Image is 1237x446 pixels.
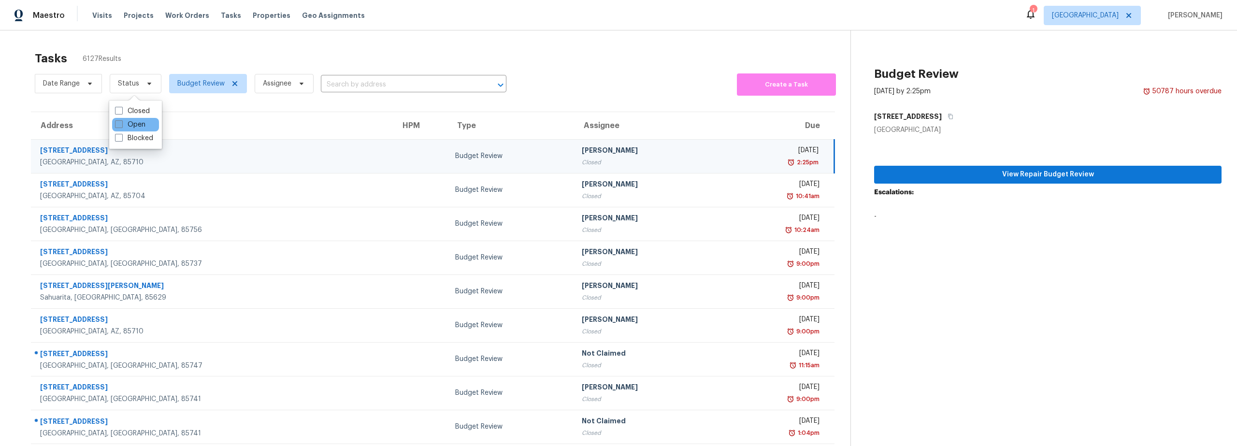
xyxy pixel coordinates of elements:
[40,179,385,191] div: [STREET_ADDRESS]
[874,166,1222,184] button: View Repair Budget Review
[742,79,831,90] span: Create a Task
[582,293,711,302] div: Closed
[321,77,479,92] input: Search by address
[726,247,819,259] div: [DATE]
[582,416,711,428] div: Not Claimed
[40,145,385,158] div: [STREET_ADDRESS]
[115,133,153,143] label: Blocked
[1164,11,1223,20] span: [PERSON_NAME]
[582,179,711,191] div: [PERSON_NAME]
[40,225,385,235] div: [GEOGRAPHIC_DATA], [GEOGRAPHIC_DATA], 85756
[582,327,711,336] div: Closed
[582,191,711,201] div: Closed
[787,259,794,269] img: Overdue Alarm Icon
[874,69,959,79] h2: Budget Review
[874,212,1222,221] p: -
[455,287,566,296] div: Budget Review
[726,315,819,327] div: [DATE]
[795,158,819,167] div: 2:25pm
[177,79,225,88] span: Budget Review
[794,259,820,269] div: 9:00pm
[787,327,794,336] img: Overdue Alarm Icon
[582,259,711,269] div: Closed
[40,158,385,167] div: [GEOGRAPHIC_DATA], AZ, 85710
[582,247,711,259] div: [PERSON_NAME]
[874,86,931,96] div: [DATE] by 2:25pm
[221,12,241,19] span: Tasks
[582,213,711,225] div: [PERSON_NAME]
[118,79,139,88] span: Status
[455,253,566,262] div: Budget Review
[792,225,820,235] div: 10:24am
[115,120,145,129] label: Open
[787,394,794,404] img: Overdue Alarm Icon
[582,348,711,360] div: Not Claimed
[787,293,794,302] img: Overdue Alarm Icon
[874,125,1222,135] div: [GEOGRAPHIC_DATA]
[874,189,914,196] b: Escalations:
[455,185,566,195] div: Budget Review
[874,112,942,121] h5: [STREET_ADDRESS]
[40,315,385,327] div: [STREET_ADDRESS]
[40,293,385,302] div: Sahuarita, [GEOGRAPHIC_DATA], 85629
[40,213,385,225] div: [STREET_ADDRESS]
[455,388,566,398] div: Budget Review
[165,11,209,20] span: Work Orders
[455,354,566,364] div: Budget Review
[1143,86,1151,96] img: Overdue Alarm Icon
[33,11,65,20] span: Maestro
[40,259,385,269] div: [GEOGRAPHIC_DATA], [GEOGRAPHIC_DATA], 85737
[797,360,820,370] div: 11:15am
[92,11,112,20] span: Visits
[40,394,385,404] div: [GEOGRAPHIC_DATA], [GEOGRAPHIC_DATA], 85741
[787,158,795,167] img: Overdue Alarm Icon
[83,54,121,64] span: 6127 Results
[455,320,566,330] div: Budget Review
[726,145,819,158] div: [DATE]
[40,247,385,259] div: [STREET_ADDRESS]
[582,158,711,167] div: Closed
[726,213,819,225] div: [DATE]
[726,382,819,394] div: [DATE]
[794,394,820,404] div: 9:00pm
[718,112,834,139] th: Due
[393,112,447,139] th: HPM
[574,112,719,139] th: Assignee
[794,327,820,336] div: 9:00pm
[582,382,711,394] div: [PERSON_NAME]
[40,349,385,361] div: [STREET_ADDRESS]
[582,225,711,235] div: Closed
[789,360,797,370] img: Overdue Alarm Icon
[785,225,792,235] img: Overdue Alarm Icon
[31,112,393,139] th: Address
[455,151,566,161] div: Budget Review
[263,79,291,88] span: Assignee
[582,428,711,438] div: Closed
[40,429,385,438] div: [GEOGRAPHIC_DATA], [GEOGRAPHIC_DATA], 85741
[582,281,711,293] div: [PERSON_NAME]
[582,315,711,327] div: [PERSON_NAME]
[726,179,819,191] div: [DATE]
[582,360,711,370] div: Closed
[40,327,385,336] div: [GEOGRAPHIC_DATA], AZ, 85710
[447,112,574,139] th: Type
[43,79,80,88] span: Date Range
[794,191,820,201] div: 10:41am
[794,293,820,302] div: 9:00pm
[124,11,154,20] span: Projects
[40,361,385,371] div: [GEOGRAPHIC_DATA], [GEOGRAPHIC_DATA], 85747
[796,428,820,438] div: 1:04pm
[726,416,819,428] div: [DATE]
[455,422,566,432] div: Budget Review
[942,108,955,125] button: Copy Address
[737,73,836,96] button: Create a Task
[788,428,796,438] img: Overdue Alarm Icon
[35,54,67,63] h2: Tasks
[40,281,385,293] div: [STREET_ADDRESS][PERSON_NAME]
[1052,11,1119,20] span: [GEOGRAPHIC_DATA]
[115,106,150,116] label: Closed
[455,219,566,229] div: Budget Review
[253,11,290,20] span: Properties
[1030,6,1036,15] div: 1
[726,348,819,360] div: [DATE]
